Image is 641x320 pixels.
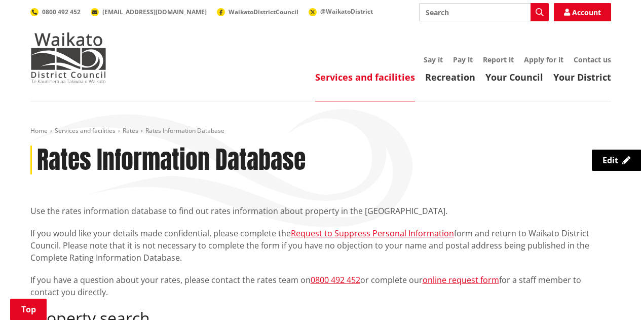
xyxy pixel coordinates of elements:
a: 0800 492 452 [30,8,81,16]
span: WaikatoDistrictCouncil [229,8,298,16]
a: Contact us [574,55,611,64]
a: Services and facilities [315,71,415,83]
a: Report it [483,55,514,64]
a: Apply for it [524,55,563,64]
a: Account [554,3,611,21]
a: Your Council [485,71,543,83]
p: If you would like your details made confidential, please complete the form and return to Waikato ... [30,227,611,264]
a: Your District [553,71,611,83]
span: 0800 492 452 [42,8,81,16]
a: Top [10,299,47,320]
a: Services and facilities [55,126,116,135]
a: Say it [424,55,443,64]
a: online request form [423,274,499,286]
a: Pay it [453,55,473,64]
nav: breadcrumb [30,127,611,135]
a: Request to Suppress Personal Information [291,228,454,239]
a: [EMAIL_ADDRESS][DOMAIN_NAME] [91,8,207,16]
span: Edit [602,155,618,166]
a: Rates [123,126,138,135]
input: Search input [419,3,549,21]
a: Recreation [425,71,475,83]
img: Waikato District Council - Te Kaunihera aa Takiwaa o Waikato [30,32,106,83]
p: Use the rates information database to find out rates information about property in the [GEOGRAPHI... [30,205,611,217]
span: @WaikatoDistrict [320,7,373,16]
span: Rates Information Database [145,126,224,135]
a: Home [30,126,48,135]
a: Edit [592,150,641,171]
span: [EMAIL_ADDRESS][DOMAIN_NAME] [102,8,207,16]
a: 0800 492 452 [311,274,360,286]
p: If you have a question about your rates, please contact the rates team on or complete our for a s... [30,274,611,298]
a: @WaikatoDistrict [309,7,373,16]
h1: Rates Information Database [37,146,306,175]
a: WaikatoDistrictCouncil [217,8,298,16]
